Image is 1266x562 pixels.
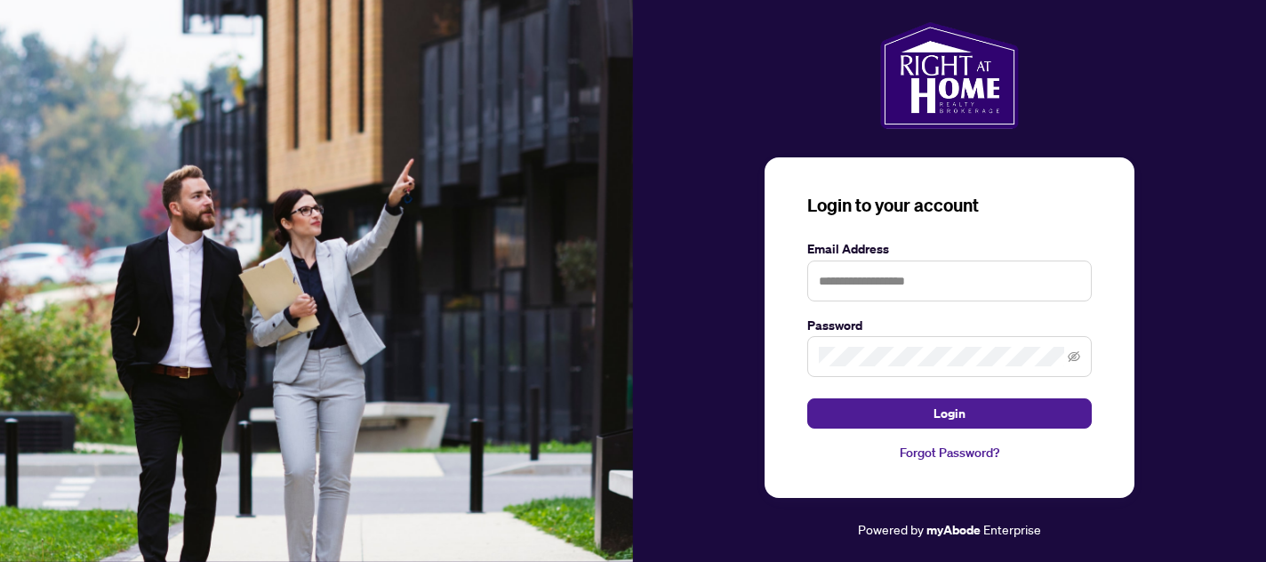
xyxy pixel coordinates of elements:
[880,22,1018,129] img: ma-logo
[807,239,1092,259] label: Email Address
[983,521,1041,537] span: Enterprise
[807,443,1092,462] a: Forgot Password?
[926,520,981,540] a: myAbode
[807,316,1092,335] label: Password
[933,399,966,428] span: Login
[1068,350,1080,363] span: eye-invisible
[858,521,924,537] span: Powered by
[807,193,1092,218] h3: Login to your account
[807,398,1092,429] button: Login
